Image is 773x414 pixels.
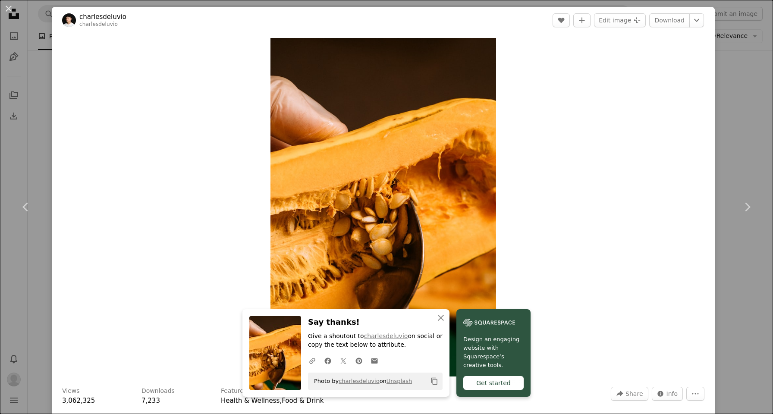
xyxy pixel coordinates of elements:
[573,13,591,27] button: Add to Collection
[625,387,643,400] span: Share
[686,387,704,401] button: More Actions
[79,13,126,21] a: charlesdeluvio
[221,397,280,405] a: Health & Wellness
[689,13,704,27] button: Choose download size
[386,378,412,384] a: Unsplash
[62,387,80,395] h3: Views
[308,332,443,349] p: Give a shoutout to on social or copy the text below to attribute.
[611,387,648,401] button: Share this image
[463,376,524,390] div: Get started
[62,397,95,405] span: 3,062,325
[364,332,408,339] a: charlesdeluvio
[553,13,570,27] button: Like
[141,397,160,405] span: 7,233
[270,38,496,376] button: Zoom in on this image
[339,378,379,384] a: charlesdeluvio
[62,13,76,27] img: Go to charlesdeluvio's profile
[721,166,773,248] a: Next
[280,397,282,405] span: ,
[594,13,646,27] button: Edit image
[79,21,118,27] a: charlesdeluvio
[308,316,443,329] h3: Say thanks!
[351,352,367,369] a: Share on Pinterest
[666,387,678,400] span: Info
[336,352,351,369] a: Share on Twitter
[282,397,324,405] a: Food & Drink
[367,352,382,369] a: Share over email
[270,38,496,376] img: person holding sliced of yellow cheese
[463,316,515,329] img: file-1606177908946-d1eed1cbe4f5image
[310,374,412,388] span: Photo by on
[463,335,524,370] span: Design an engaging website with Squarespace’s creative tools.
[456,309,531,397] a: Design an engaging website with Squarespace’s creative tools.Get started
[652,387,683,401] button: Stats about this image
[649,13,690,27] a: Download
[427,374,442,389] button: Copy to clipboard
[221,387,255,395] h3: Featured in
[141,387,175,395] h3: Downloads
[320,352,336,369] a: Share on Facebook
